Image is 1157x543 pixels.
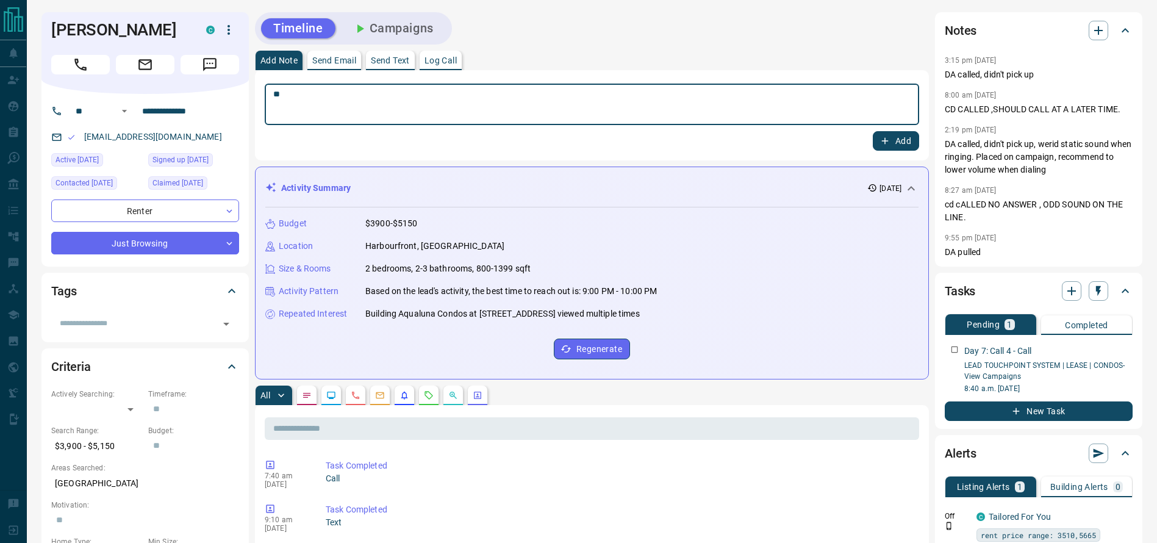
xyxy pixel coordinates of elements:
p: All [260,391,270,400]
p: Call [326,472,914,485]
div: Renter [51,200,239,222]
div: Criteria [51,352,239,381]
p: Based on the lead's activity, the best time to reach out is: 9:00 PM - 10:00 PM [365,285,657,298]
svg: Notes [302,390,312,400]
p: 8:40 a.m. [DATE] [964,383,1133,394]
p: Repeated Interest [279,307,347,320]
p: Completed [1065,321,1108,329]
h2: Tags [51,281,76,301]
p: Task Completed [326,503,914,516]
p: CD CALLED ,SHOULD CALL AT A LATER TIME. [945,103,1133,116]
div: Notes [945,16,1133,45]
button: Open [218,315,235,333]
p: Activity Pattern [279,285,339,298]
p: DA called, didn't pick up, werid static sound when ringing. Placed on campaign, recommend to lowe... [945,138,1133,176]
p: 8:27 am [DATE] [945,186,997,195]
p: [DATE] [879,183,901,194]
button: Timeline [261,18,335,38]
p: Log Call [424,56,457,65]
p: Budget [279,217,307,230]
svg: Email Valid [67,133,76,142]
div: Just Browsing [51,232,239,254]
svg: Agent Actions [473,390,482,400]
p: DA called, didn't pick up [945,68,1133,81]
span: Contacted [DATE] [56,177,113,189]
p: [DATE] [265,480,307,489]
p: 9:55 pm [DATE] [945,234,997,242]
p: Timeframe: [148,389,239,400]
h2: Notes [945,21,976,40]
p: [DATE] [265,524,307,533]
svg: Push Notification Only [945,522,953,530]
div: condos.ca [976,512,985,521]
p: Listing Alerts [957,483,1010,491]
p: Add Note [260,56,298,65]
span: Signed up [DATE] [152,154,209,166]
a: [EMAIL_ADDRESS][DOMAIN_NAME] [84,132,222,142]
p: Harbourfront, [GEOGRAPHIC_DATA] [365,240,504,253]
p: Building Alerts [1050,483,1108,491]
p: [GEOGRAPHIC_DATA] [51,473,239,494]
div: Sun Oct 05 2025 [148,153,239,170]
p: 1 [1017,483,1022,491]
div: Fri Oct 10 2025 [51,176,142,193]
svg: Calls [351,390,360,400]
h2: Criteria [51,357,91,376]
h1: [PERSON_NAME] [51,20,188,40]
button: Add [873,131,919,151]
span: Email [116,55,174,74]
span: Call [51,55,110,74]
div: condos.ca [206,26,215,34]
p: Pending [967,320,1000,329]
svg: Opportunities [448,390,458,400]
h2: Tasks [945,281,975,301]
p: Activity Summary [281,182,351,195]
p: Send Text [371,56,410,65]
div: Tags [51,276,239,306]
p: 8:00 am [DATE] [945,91,997,99]
p: 0 [1116,483,1120,491]
p: Actively Searching: [51,389,142,400]
button: Campaigns [340,18,446,38]
button: New Task [945,401,1133,421]
p: Off [945,511,969,522]
div: Tasks [945,276,1133,306]
p: 2:19 pm [DATE] [945,126,997,134]
p: Location [279,240,313,253]
svg: Requests [424,390,434,400]
textarea: To enrich screen reader interactions, please activate Accessibility in Grammarly extension settings [273,89,911,120]
span: Message [181,55,239,74]
p: $3900-$5150 [365,217,417,230]
p: Send Email [312,56,356,65]
button: Regenerate [554,339,630,359]
p: cd cALLED NO ANSWER , ODD SOUND ON THE LINE. [945,198,1133,224]
p: Size & Rooms [279,262,331,275]
p: 3:15 pm [DATE] [945,56,997,65]
h2: Alerts [945,444,976,463]
div: Mon Oct 06 2025 [51,153,142,170]
p: 7:40 am [265,472,307,480]
svg: Listing Alerts [399,390,409,400]
p: Areas Searched: [51,462,239,473]
p: Building Aqualuna Condos at [STREET_ADDRESS] viewed multiple times [365,307,640,320]
p: Day 7: Call 4 - Call [964,345,1032,358]
p: Budget: [148,425,239,436]
svg: Emails [375,390,385,400]
p: DA pulled [945,246,1133,259]
div: Alerts [945,439,1133,468]
p: Search Range: [51,425,142,436]
button: Open [117,104,132,118]
p: Text [326,516,914,529]
a: Tailored For You [989,512,1051,522]
span: Claimed [DATE] [152,177,203,189]
p: 9:10 am [265,516,307,524]
svg: Lead Browsing Activity [326,390,336,400]
p: 1 [1007,320,1012,329]
p: $3,900 - $5,150 [51,436,142,456]
p: Motivation: [51,500,239,511]
p: 2 bedrooms, 2-3 bathrooms, 800-1399 sqft [365,262,531,275]
span: Active [DATE] [56,154,99,166]
div: Activity Summary[DATE] [265,177,919,200]
p: Task Completed [326,459,914,472]
a: LEAD TOUCHPOINT SYSTEM | LEASE | CONDOS- View Campaigns [964,361,1125,381]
